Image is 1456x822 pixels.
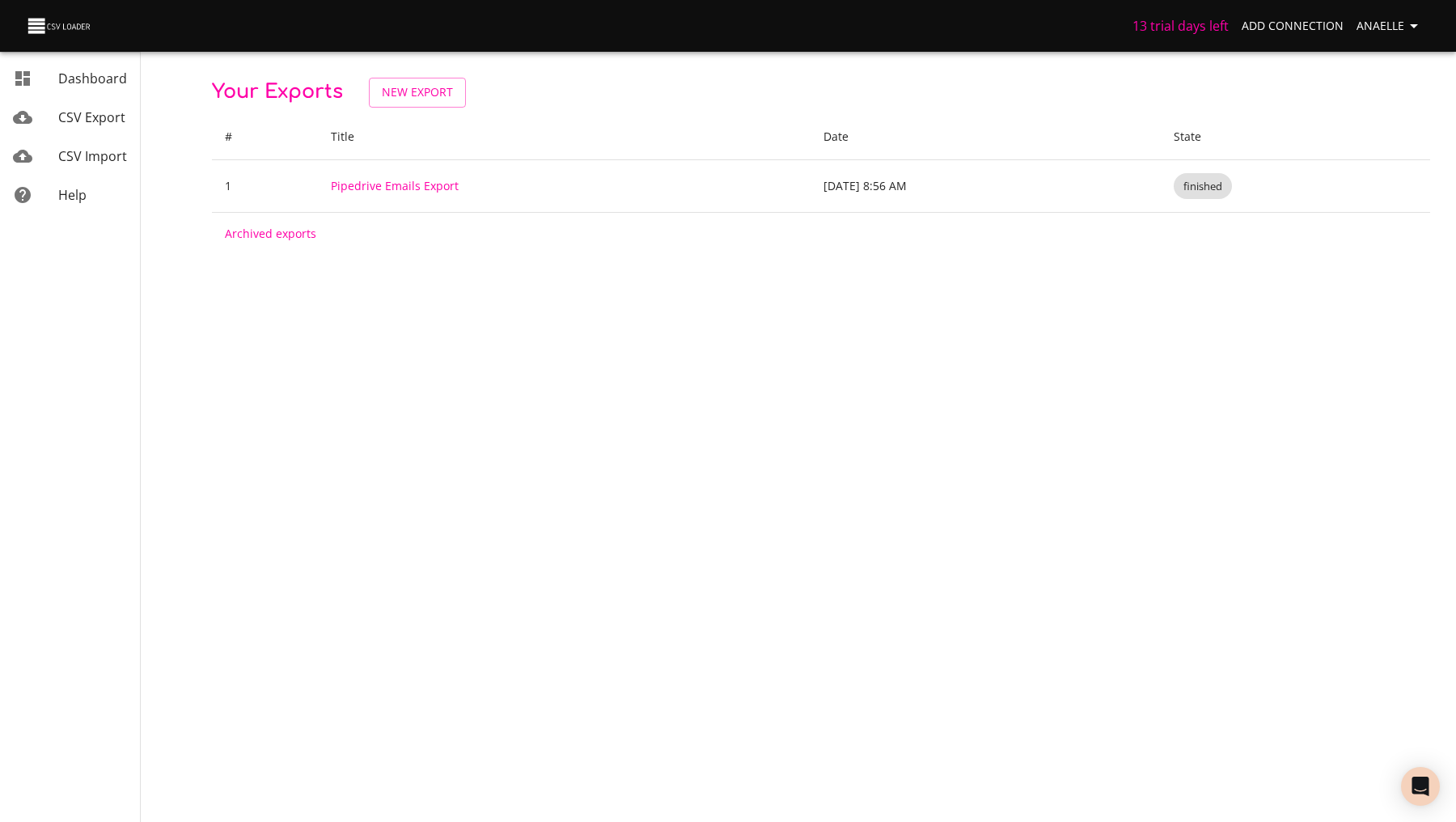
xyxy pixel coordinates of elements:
span: CSV Export [58,108,125,126]
span: New Export [382,83,453,103]
th: Title [318,114,811,160]
th: # [212,114,318,160]
td: [DATE] 8:56 AM [811,159,1161,212]
img: CSV Loader [26,15,94,37]
th: Date [811,114,1161,160]
span: Dashboard [58,70,127,87]
h6: 13 trial days left [1132,15,1229,37]
th: State [1161,114,1430,160]
a: New Export [369,78,466,108]
span: Add Connection [1242,16,1344,36]
a: Archived exports [225,226,316,241]
div: Open Intercom Messenger [1401,767,1440,806]
button: Anaelle [1350,11,1430,41]
td: 1 [212,159,318,212]
span: CSV Import [58,147,127,165]
span: finished [1174,179,1232,194]
span: Your Exports [212,81,343,103]
a: Pipedrive Emails Export [331,178,459,193]
span: Anaelle [1357,16,1424,36]
a: Add Connection [1235,11,1350,41]
span: Help [58,186,87,204]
